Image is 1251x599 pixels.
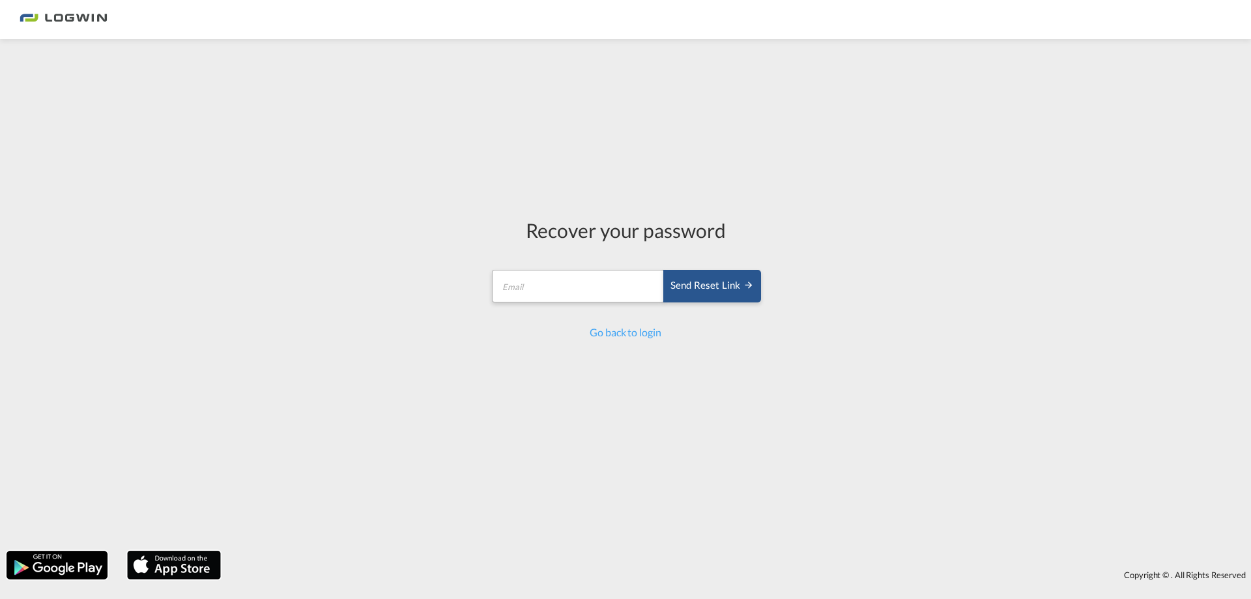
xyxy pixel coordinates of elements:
[5,549,109,581] img: google.png
[126,549,222,581] img: apple.png
[663,270,761,302] button: SEND RESET LINK
[490,216,761,244] div: Recover your password
[590,326,661,338] a: Go back to login
[670,278,754,293] div: Send reset link
[743,280,754,290] md-icon: icon-arrow-right
[227,564,1251,586] div: Copyright © . All Rights Reserved
[20,5,108,35] img: bc73a0e0d8c111efacd525e4c8ad7d32.png
[492,270,665,302] input: Email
